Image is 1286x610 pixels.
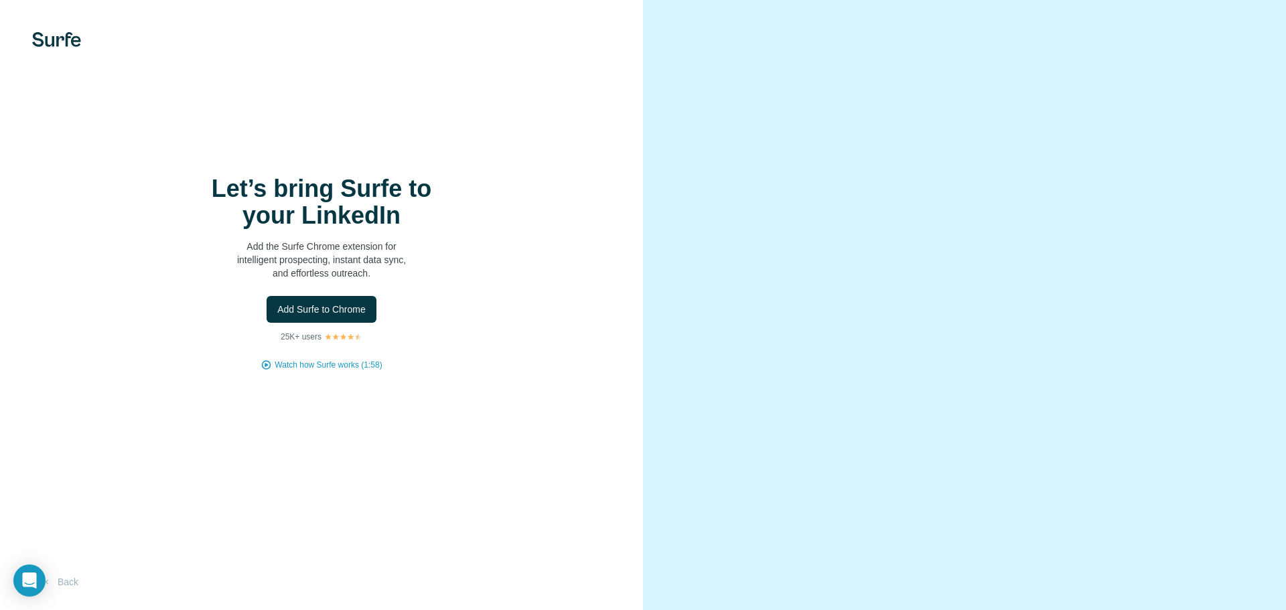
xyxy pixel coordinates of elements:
[32,32,81,47] img: Surfe's logo
[188,240,455,280] p: Add the Surfe Chrome extension for intelligent prospecting, instant data sync, and effortless out...
[188,175,455,229] h1: Let’s bring Surfe to your LinkedIn
[32,570,88,594] button: Back
[324,333,362,341] img: Rating Stars
[275,359,382,371] button: Watch how Surfe works (1:58)
[277,303,366,316] span: Add Surfe to Chrome
[281,331,321,343] p: 25K+ users
[267,296,376,323] button: Add Surfe to Chrome
[13,564,46,597] div: Open Intercom Messenger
